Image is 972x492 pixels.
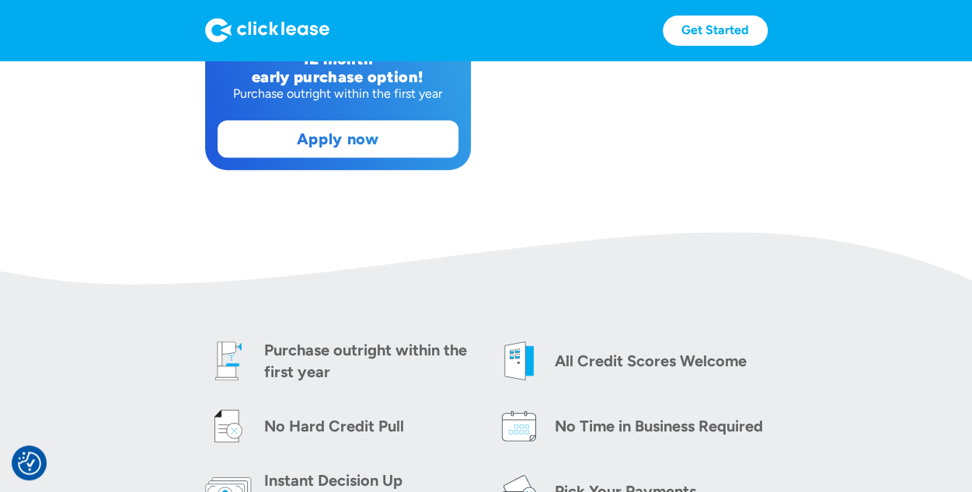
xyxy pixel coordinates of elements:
[663,16,768,46] a: Get Started
[555,350,747,372] div: All Credit Scores Welcome
[218,121,458,157] a: Apply now
[264,339,477,383] div: Purchase outright within the first year
[18,452,41,475] button: Consent Preferences
[205,403,252,449] img: credit icon
[205,338,252,384] img: drill press icon
[205,18,329,43] img: Logo
[264,415,404,437] div: No Hard Credit Pull
[555,415,763,437] div: No Time in Business Required
[496,403,542,449] img: calendar icon
[18,452,41,475] img: Revisit consent button
[496,338,542,384] img: welcome icon
[218,68,458,86] div: early purchase option!
[218,86,458,102] div: Purchase outright within the first year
